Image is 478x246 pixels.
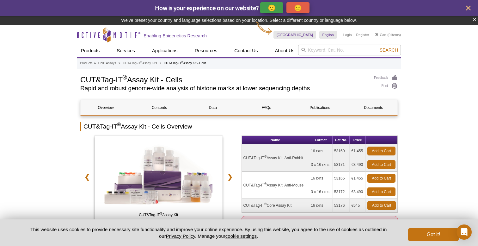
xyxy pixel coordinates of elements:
th: Price [350,136,366,144]
td: 53171 [333,158,350,172]
sup: ® [122,74,127,81]
h2: CUT&Tag-IT Assay Kit - Cells Overview [80,122,398,131]
a: Applications [148,45,181,57]
th: Name [242,136,309,144]
a: Add to Cart [367,174,395,183]
a: Register [356,33,369,37]
td: 16 rxns [309,172,333,185]
li: » [94,61,96,65]
sup: ® [264,155,267,158]
a: Products [80,60,92,66]
img: Change Here [256,21,273,35]
a: CUT&Tag-IT®Assay Kits [123,60,157,66]
td: €3,490 [350,158,366,172]
td: 53172 [333,185,350,199]
button: Search [378,47,400,53]
td: 53176 [333,199,350,212]
button: Got it! [408,228,459,241]
button: cookie settings [225,233,257,239]
h1: CUT&Tag-IT Assay Kit - Cells [80,74,368,84]
p: 🙂 [268,4,276,12]
td: €1,455 [350,144,366,158]
a: Add to Cart [367,187,395,196]
a: Privacy Policy [166,233,195,239]
input: Keyword, Cat. No. [298,45,401,55]
a: Publications [295,100,345,115]
td: 53165 [333,172,350,185]
a: Add to Cart [367,160,395,169]
td: 3 x 16 rxns [309,158,333,172]
sup: ® [140,60,142,64]
li: | [353,31,354,39]
td: 16 rxns [309,199,333,212]
a: ❮ [80,170,94,184]
button: close [464,4,472,12]
a: Login [343,33,352,37]
td: 53160 [333,144,350,158]
span: How is your experience on our website? [155,4,259,12]
p: 🙁 [294,4,302,12]
sup: ® [160,212,162,215]
p: This website uses cookies to provide necessary site functionality and improve your online experie... [19,226,398,239]
a: Documents [348,100,399,115]
td: CUT&Tag-IT Core Assay Kit [242,199,309,212]
a: Feedback [374,74,398,81]
a: [GEOGRAPHIC_DATA] [273,31,316,39]
td: CUT&Tag-IT Assay Kit, Anti-Mouse [242,172,309,199]
td: CUT&Tag-IT Assay Kit, Anti-Rabbit [242,144,309,172]
img: CUT&Tag-IT Assay Kit [95,136,223,221]
td: €1,455 [350,172,366,185]
button: × [473,16,476,23]
sup: ® [264,202,267,206]
a: Products [77,45,103,57]
a: Overview [81,100,131,115]
th: Format [309,136,333,144]
sup: ® [181,60,183,64]
li: CUT&Tag-IT Assay Kit - Cells [164,61,206,65]
h2: Enabling Epigenetics Research [144,33,207,39]
a: Cart [375,33,386,37]
span: CUT&Tag-IT Assay Kit [96,212,221,218]
a: FAQs [241,100,291,115]
td: €645 [350,199,366,212]
li: » [119,61,120,65]
a: CUT&Tag-IT Assay Kit [95,136,223,223]
a: About Us [271,45,298,57]
a: ChIP Assays [98,60,116,66]
td: 16 rxns [309,144,333,158]
div: Open Intercom Messenger [457,224,472,240]
a: ❯ [223,170,237,184]
a: Services [113,45,139,57]
img: Your Cart [375,33,378,36]
a: Data [188,100,238,115]
a: Add to Cart [367,147,395,155]
span: Search [380,47,398,53]
a: Contact Us [230,45,261,57]
li: » [160,61,162,65]
sup: ® [117,122,121,127]
a: Print [374,83,398,90]
li: (0 items) [375,31,401,39]
td: 3 x 16 rxns [309,185,333,199]
a: Resources [191,45,221,57]
a: Add to Cart [367,201,396,210]
th: Cat No. [333,136,350,144]
sup: ® [264,182,267,186]
a: English [319,31,337,39]
h2: Rapid and robust genome-wide analysis of histone marks at lower sequencing depths [80,85,368,91]
td: €3,490 [350,185,366,199]
a: Contents [134,100,184,115]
